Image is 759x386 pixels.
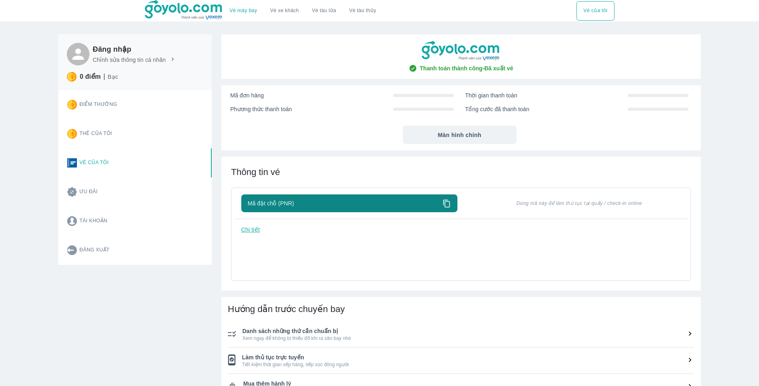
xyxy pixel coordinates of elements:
span: Mã đơn hàng [230,91,264,99]
span: Màn hình chính [438,131,482,139]
button: Ưu đãi [61,177,206,207]
img: ic_checklist [228,331,236,337]
p: Chỉnh sửa thông tin cá nhân [93,56,166,64]
span: Thông tin vé [231,167,280,177]
button: Màn hình chính [403,126,517,144]
img: ic_checklist [228,354,236,365]
span: Hướng dẫn trước chuyến bay [228,304,345,314]
img: ticket [67,158,77,168]
span: Thanh toán thành công - Đã xuất vé [420,64,513,72]
span: Thời gian thanh toán [465,91,517,99]
a: Vé xe khách [270,8,299,14]
img: account [67,216,77,226]
span: Tiết kiệm thời gian xếp hàng, tiếp xúc đông người [242,361,694,368]
button: Vé của tôi [61,148,206,177]
a: Vé máy bay [230,8,257,14]
span: Phương thức thanh toán [230,105,292,113]
div: Card thong tin user [58,90,212,265]
button: Điểm thưởng [61,90,206,119]
span: Mã đặt chỗ (PNR) [248,199,294,207]
div: choose transportation mode [576,1,614,21]
button: Đăng xuất [61,236,206,265]
img: star [67,72,77,82]
img: check-circle [409,64,417,72]
img: star [67,100,77,110]
img: star [67,129,77,139]
img: goyolo-logo [422,41,500,61]
span: Danh sách những thứ cần chuẩn bị [242,327,694,335]
div: choose transportation mode [223,1,383,21]
img: promotion [67,187,77,197]
h6: Đăng nhập [93,44,176,54]
img: logout [67,245,77,255]
a: Vé tàu lửa [306,1,343,21]
p: Chi tiết [241,226,260,234]
button: Vé tàu thủy [342,1,383,21]
button: Tài khoản [61,207,206,236]
p: 0 điểm [80,73,101,81]
span: Làm thủ tục trực tuyến [242,353,694,361]
span: Dùng mã này để làm thủ tục tại quầy / check-in online [478,200,681,207]
span: Tổng cước đã thanh toán [465,105,529,113]
button: Thẻ của tôi [61,119,206,148]
span: Xem ngay để không bị thiếu đồ khi ra sân bay nhé [242,335,694,342]
p: Bạc [108,73,118,81]
button: Vé của tôi [576,1,614,21]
